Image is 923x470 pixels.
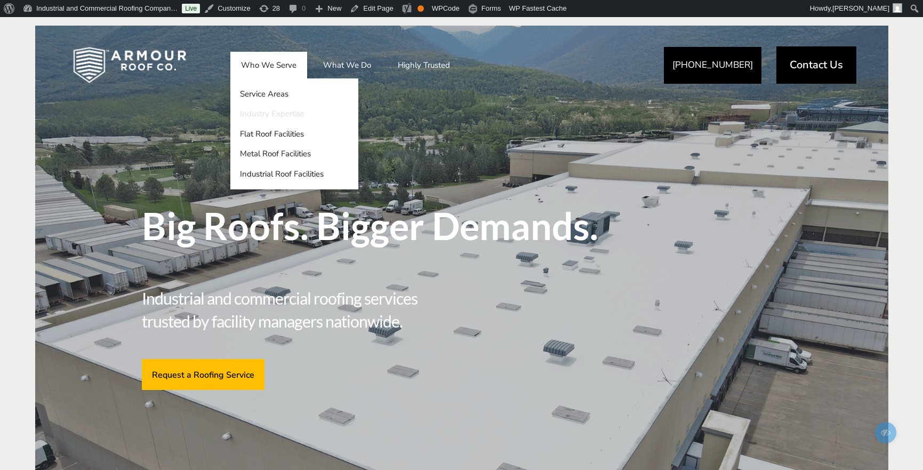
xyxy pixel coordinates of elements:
span: [PERSON_NAME] [832,4,889,12]
a: Highly Trusted [387,52,461,78]
a: [PHONE_NUMBER] [664,47,761,84]
a: Industry Expertise [230,104,358,124]
a: Who We Serve [230,52,307,78]
a: Contact Us [776,46,856,84]
div: OK [418,5,424,12]
span: Contact Us [790,60,843,70]
a: Flat Roof Facilities [230,124,358,144]
a: Live [182,4,200,13]
span: Edit/Preview [875,422,896,443]
a: Industrial Roof Facilities [230,164,358,184]
a: Metal Roof Facilities [230,144,358,164]
a: What We Do [312,52,382,78]
a: Service Areas [230,84,358,104]
img: Industrial and Commercial Roofing Company | Armour Roof Co. [56,38,203,92]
